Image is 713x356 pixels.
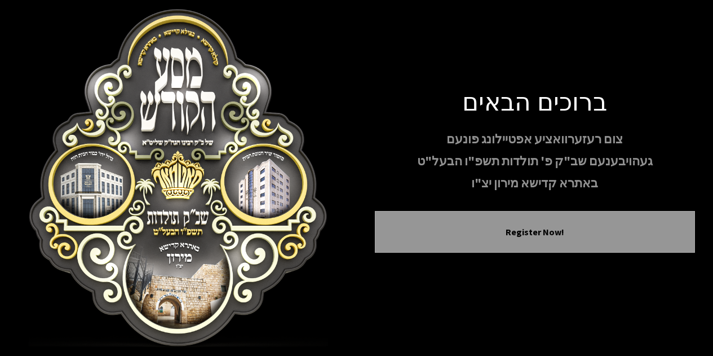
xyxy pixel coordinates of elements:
[375,151,695,171] p: געהויבענעם שב"ק פ' תולדות תשפ"ו הבעל"ט
[375,129,695,149] p: צום רעזערוואציע אפטיילונג פונעם
[375,173,695,193] p: באתרא קדישא מירון יצ"ו
[19,9,339,348] img: Meron Toldos Logo
[375,86,695,116] h1: ברוכים הבאים
[389,225,681,239] button: Register Now!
